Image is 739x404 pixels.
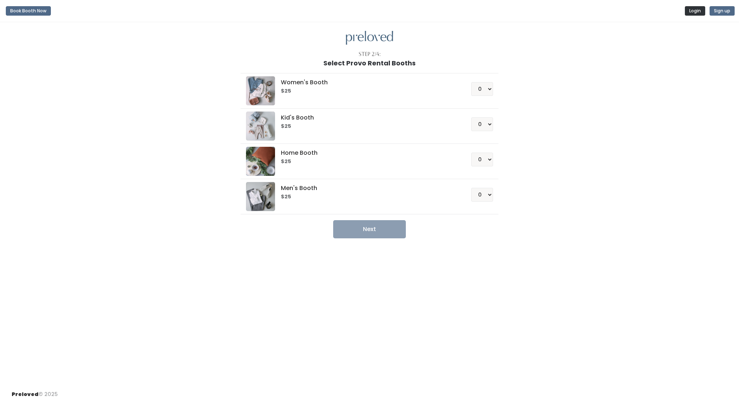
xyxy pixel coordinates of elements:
div: © 2025 [12,385,58,398]
img: preloved logo [346,31,393,45]
h5: Kid's Booth [281,114,453,121]
h1: Select Provo Rental Booths [323,60,416,67]
h5: Men's Booth [281,185,453,191]
button: Next [333,220,406,238]
div: Step 2/4: [359,50,381,58]
button: Book Booth Now [6,6,51,16]
span: Preloved [12,391,39,398]
h5: Home Booth [281,150,453,156]
img: preloved logo [246,182,275,211]
h6: $25 [281,194,453,200]
h6: $25 [281,159,453,165]
button: Login [685,6,705,16]
img: preloved logo [246,76,275,105]
img: preloved logo [246,147,275,176]
h6: $25 [281,124,453,129]
button: Sign up [710,6,735,16]
h5: Women's Booth [281,79,453,86]
a: Book Booth Now [6,3,51,19]
h6: $25 [281,88,453,94]
img: preloved logo [246,112,275,141]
